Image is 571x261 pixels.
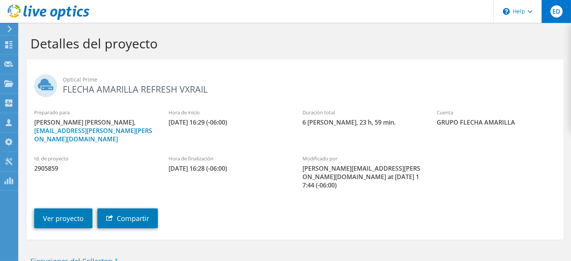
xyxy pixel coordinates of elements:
[34,164,153,173] span: 2905859
[302,109,421,116] label: Duración total
[34,74,556,93] h2: FLECHA AMARILLA REFRESH VXRAIL
[63,75,556,84] span: Optical Prime
[34,109,153,116] label: Preparado para
[169,118,288,126] span: [DATE] 16:29 (-06:00)
[34,126,152,143] a: [EMAIL_ADDRESS][PERSON_NAME][PERSON_NAME][DOMAIN_NAME]
[550,5,563,18] span: ED
[169,155,288,162] label: Hora de finalización
[34,208,92,228] a: Ver proyecto
[503,8,510,15] svg: \n
[437,118,556,126] span: GRUPO FLECHA AMARILLA
[437,109,556,116] label: Cuenta
[169,109,288,116] label: Hora de inicio
[302,164,421,189] span: [PERSON_NAME][EMAIL_ADDRESS][PERSON_NAME][DOMAIN_NAME] at [DATE] 17:44 (-06:00)
[97,208,158,228] a: Compartir
[302,155,421,162] label: Modificado por
[34,155,153,162] label: Id. de proyecto
[34,118,153,143] span: [PERSON_NAME] [PERSON_NAME],
[30,35,556,51] h1: Detalles del proyecto
[302,118,421,126] span: 6 [PERSON_NAME], 23 h, 59 min.
[169,164,288,173] span: [DATE] 16:28 (-06:00)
